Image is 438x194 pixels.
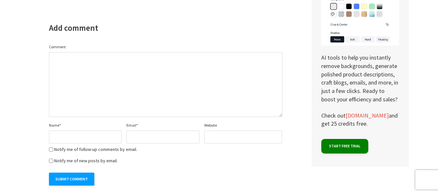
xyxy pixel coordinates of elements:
input: Submit Comment [49,173,94,186]
a: Start free trial [321,139,368,154]
label: Email [126,123,138,127]
h4: Add comment [49,23,98,33]
label: Comment [49,45,66,49]
label: Notify me of follow-up comments by email. [54,147,137,152]
label: Notify me of new posts by email. [54,158,118,163]
a: [DOMAIN_NAME] [346,112,389,120]
p: Check out and get 25 credits free. [321,111,399,128]
label: Name [49,123,61,127]
label: Website [204,123,217,127]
